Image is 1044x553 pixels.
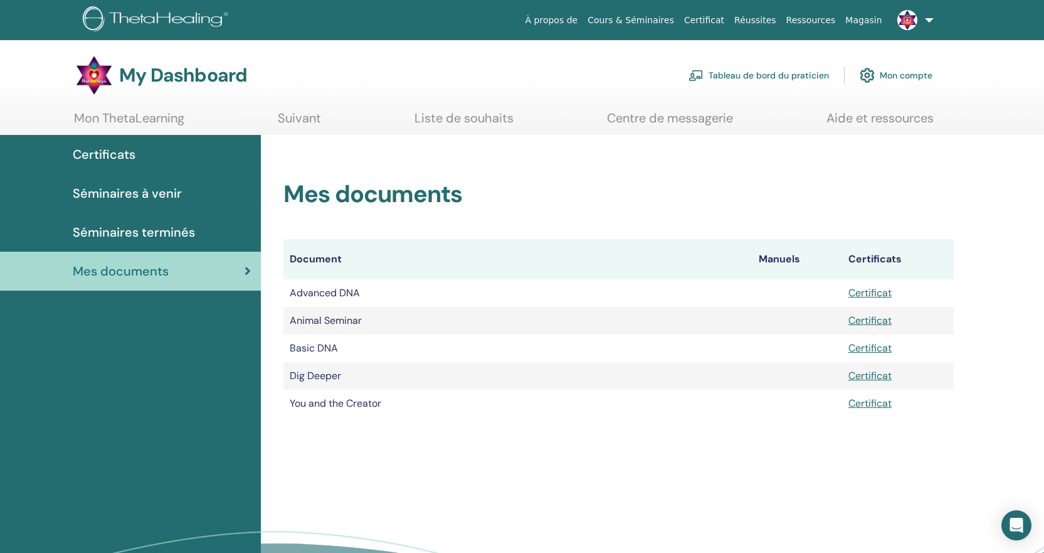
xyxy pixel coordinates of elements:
[74,55,114,95] img: default.jpg
[842,239,954,279] th: Certificats
[860,62,932,89] a: Mon compte
[826,110,934,135] a: Aide et ressources
[414,110,514,135] a: Liste de souhaits
[83,6,233,35] img: logo.png
[688,62,829,89] a: Tableau de bord du praticien
[607,110,733,135] a: Centre de messagerie
[520,9,583,32] a: À propos de
[73,223,195,242] span: Séminaires terminés
[73,145,135,164] span: Certificats
[781,9,841,32] a: Ressources
[688,70,704,81] img: chalkboard-teacher.svg
[283,180,954,209] h2: Mes documents
[119,64,247,87] h3: My Dashboard
[583,9,679,32] a: Cours & Séminaires
[752,239,842,279] th: Manuels
[897,10,917,30] img: default.jpg
[283,239,752,279] th: Document
[840,9,887,32] a: Magasin
[283,390,752,417] td: You and the Creator
[73,184,182,203] span: Séminaires à venir
[283,279,752,307] td: Advanced DNA
[283,335,752,362] td: Basic DNA
[848,314,892,327] a: Certificat
[73,262,169,281] span: Mes documents
[278,110,321,135] a: Suivant
[848,369,892,382] a: Certificat
[283,362,752,390] td: Dig Deeper
[848,397,892,410] a: Certificat
[74,110,184,135] a: Mon ThetaLearning
[848,286,892,299] a: Certificat
[729,9,781,32] a: Réussites
[860,65,875,86] img: cog.svg
[283,307,752,335] td: Animal Seminar
[1001,510,1031,540] div: Open Intercom Messenger
[848,341,892,355] a: Certificat
[679,9,729,32] a: Certificat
